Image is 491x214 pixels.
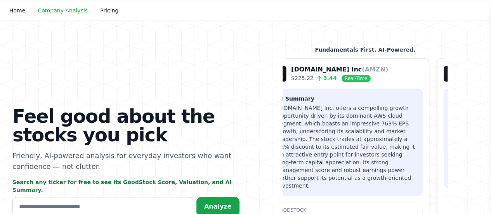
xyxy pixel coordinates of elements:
p: $225.22 [291,74,388,82]
p: Fundamentals First. AI-Powered. [283,46,448,54]
p: [DOMAIN_NAME] Inc. offers a compelling growth opportunity driven by its dominant AWS cloud segmen... [277,104,416,190]
p: Search any ticker for free to see its GoodStock Score, Valuation, and AI Summary. [12,178,239,194]
h3: AI Summary [277,95,416,103]
p: Friendly, AI-powered analysis for everyday investors who want confidence — not clutter. [12,150,239,172]
span: 3.44 [314,75,337,81]
img: Company Logo [271,66,286,82]
p: GoodStock [276,207,418,213]
span: (AMZN) [362,66,388,73]
p: [DOMAIN_NAME] Inc [291,65,388,74]
a: Pricing [100,7,118,14]
span: Real-Time [342,75,370,82]
a: Company Analysis [38,7,88,14]
h1: Feel good about the stocks you pick [12,107,239,144]
span: Analyze [204,203,232,210]
img: Company Logo [444,66,459,82]
a: Home [9,7,25,14]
